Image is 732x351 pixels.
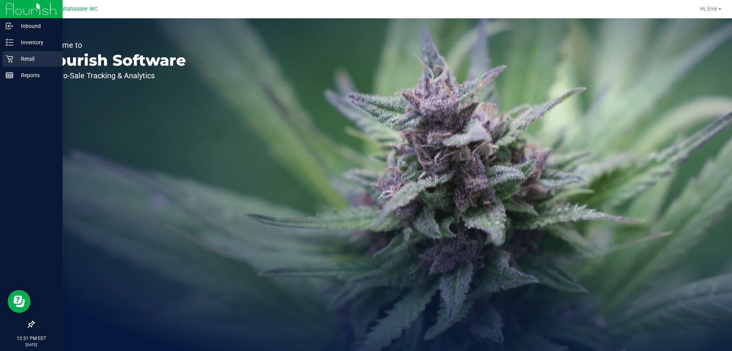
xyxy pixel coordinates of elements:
[13,21,59,31] p: Inbound
[8,290,30,313] iframe: Resource center
[700,6,718,12] span: Hi, Emi!
[41,53,186,68] p: Flourish Software
[41,41,186,49] p: Welcome to
[6,39,13,46] inline-svg: Inventory
[3,335,59,342] p: 12:51 PM EDT
[13,54,59,63] p: Retail
[58,6,98,12] span: Tallahassee WC
[6,22,13,30] inline-svg: Inbound
[41,72,186,79] p: Seed-to-Sale Tracking & Analytics
[13,38,59,47] p: Inventory
[6,71,13,79] inline-svg: Reports
[3,342,59,348] p: [DATE]
[13,71,59,80] p: Reports
[6,55,13,63] inline-svg: Retail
